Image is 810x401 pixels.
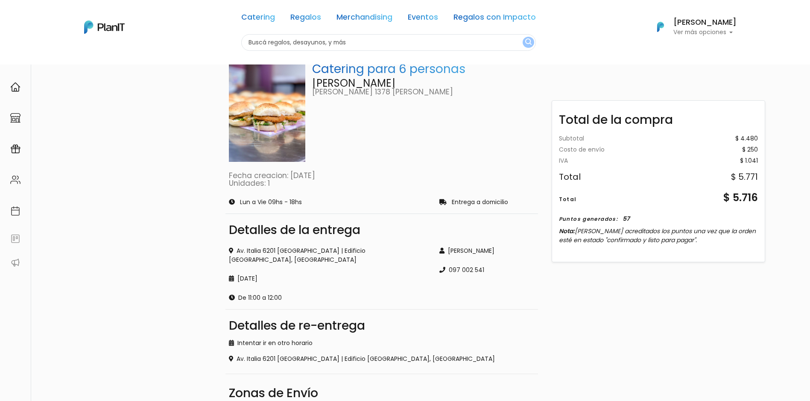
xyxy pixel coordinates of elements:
[742,147,758,153] div: $ 250
[646,16,737,38] button: PlanIt Logo [PERSON_NAME] Ver más opciones
[552,104,765,129] div: Total de la compra
[10,206,20,216] img: calendar-87d922413cdce8b2cf7b7f5f62616a5cf9e4887200fb71536465627b3292af00.svg
[673,29,737,35] p: Ver más opciones
[290,14,321,24] a: Regalos
[559,136,584,142] div: Subtotal
[10,175,20,185] img: people-662611757002400ad9ed0e3c099ab2801c6687ba6c219adb57efc949bc21e19d.svg
[559,227,758,245] p: Nota:
[241,34,536,51] input: Buscá regalos, desayunos, y más
[559,227,756,244] span: [PERSON_NAME] acreditados los puntos una vez que la orden esté en estado "confirmado y listo para...
[408,14,438,24] a: Eventos
[84,20,125,34] img: PlanIt Logo
[731,173,758,181] div: $ 5.771
[312,88,535,96] p: [PERSON_NAME] 1378 [PERSON_NAME]
[10,234,20,244] img: feedback-78b5a0c8f98aac82b08bfc38622c3050aee476f2c9584af64705fc4e61158814.svg
[229,246,429,264] div: Av. Italia 6201 [GEOGRAPHIC_DATA] | Edificio [GEOGRAPHIC_DATA], [GEOGRAPHIC_DATA]
[651,18,670,36] img: PlanIt Logo
[453,14,536,24] a: Regalos con Impacto
[559,147,605,153] div: Costo de envío
[559,215,618,223] div: Puntos generados:
[439,266,535,275] div: 097 002 541
[525,38,532,47] img: search_button-432b6d5273f82d61273b3651a40e1bd1b912527efae98b1b7a1b2c0702e16a8d.svg
[229,172,535,180] p: Fecha creacion: [DATE]
[723,190,758,205] div: $ 5.716
[559,173,581,181] div: Total
[439,246,535,255] div: [PERSON_NAME]
[10,144,20,154] img: campaigns-02234683943229c281be62815700db0a1741e53638e28bf9629b52c665b00959.svg
[229,178,270,188] a: Unidades: 1
[312,78,535,88] p: [PERSON_NAME]
[229,60,305,162] img: WhatsApp_Image_2024-07-19_at_10.25.28__1_.jpeg
[229,293,429,302] div: De 11:00 a 12:00
[336,14,392,24] a: Merchandising
[10,113,20,123] img: marketplace-4ceaa7011d94191e9ded77b95e3339b90024bf715f7c57f8cf31f2d8c509eaba.svg
[229,320,535,332] div: Detalles de re-entrega
[452,199,508,205] p: Entrega a domicilio
[229,224,535,236] div: Detalles de la entrega
[673,19,737,26] h6: [PERSON_NAME]
[559,158,568,164] div: IVA
[559,196,577,203] div: Total
[240,199,302,205] p: Lun a Vie 09hs - 18hs
[229,339,535,348] div: Intentar ir en otro horario
[44,8,123,25] div: ¿Necesitás ayuda?
[229,274,429,283] div: [DATE]
[10,82,20,92] img: home-e721727adea9d79c4d83392d1f703f7f8bce08238fde08b1acbfd93340b81755.svg
[229,354,535,363] div: Av. Italia 6201 [GEOGRAPHIC_DATA] | Edificio [GEOGRAPHIC_DATA], [GEOGRAPHIC_DATA]
[10,258,20,268] img: partners-52edf745621dab592f3b2c58e3bca9d71375a7ef29c3b500c9f145b62cc070d4.svg
[735,136,758,142] div: $ 4.480
[740,158,758,164] div: $ 1.041
[312,60,535,78] p: Catering para 6 personas
[241,14,275,24] a: Catering
[623,214,630,223] div: 57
